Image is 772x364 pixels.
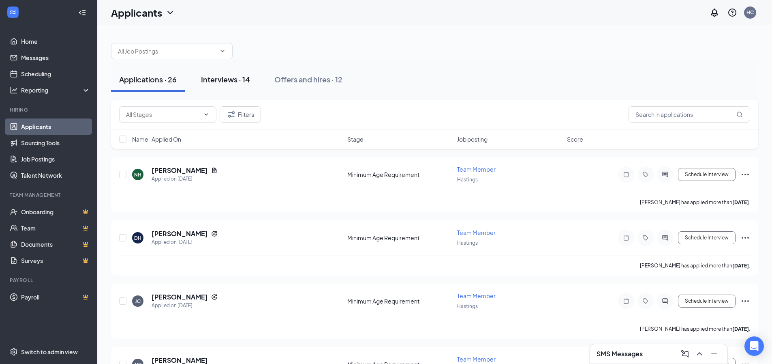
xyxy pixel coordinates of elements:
div: Applied on [DATE] [152,302,218,310]
input: Search in applications [629,106,750,123]
svg: Notifications [710,8,719,17]
svg: ChevronDown [219,48,226,54]
svg: Settings [10,348,18,356]
p: [PERSON_NAME] has applied more than . [640,325,750,332]
svg: Collapse [78,9,86,17]
div: Payroll [10,277,89,284]
svg: ComposeMessage [680,349,690,359]
svg: Note [621,298,631,304]
svg: Tag [641,298,650,304]
svg: Tag [641,171,650,178]
b: [DATE] [732,326,749,332]
button: Schedule Interview [678,231,736,244]
svg: ActiveChat [660,171,670,178]
svg: ActiveChat [660,235,670,241]
p: [PERSON_NAME] has applied more than . [640,199,750,206]
b: [DATE] [732,199,749,205]
a: Sourcing Tools [21,135,90,151]
div: Reporting [21,86,91,94]
p: [PERSON_NAME] has applied more than . [640,262,750,269]
svg: Ellipses [740,170,750,179]
svg: ActiveChat [660,298,670,304]
span: Score [567,135,583,143]
svg: ChevronDown [165,8,175,17]
a: Scheduling [21,66,90,82]
a: Job Postings [21,151,90,167]
a: DocumentsCrown [21,236,90,252]
span: Hastings [457,177,478,183]
svg: MagnifyingGlass [736,111,743,118]
h5: [PERSON_NAME] [152,293,208,302]
svg: Minimize [709,349,719,359]
div: Team Management [10,192,89,198]
div: Offers and hires · 12 [274,74,342,84]
span: Team Member [457,355,496,363]
a: Applicants [21,118,90,135]
svg: QuestionInfo [727,8,737,17]
div: Minimum Age Requirement [347,234,452,242]
svg: Note [621,171,631,178]
span: Hastings [457,240,478,246]
h5: [PERSON_NAME] [152,166,208,175]
button: Schedule Interview [678,295,736,308]
div: DH [134,235,141,241]
a: PayrollCrown [21,289,90,305]
input: All Job Postings [118,47,216,56]
button: Schedule Interview [678,168,736,181]
span: Team Member [457,229,496,236]
svg: ChevronDown [203,111,210,118]
div: Hiring [10,106,89,113]
span: Stage [347,135,364,143]
svg: ChevronUp [695,349,704,359]
div: HC [746,9,754,16]
a: Talent Network [21,167,90,183]
input: All Stages [126,110,200,119]
svg: Reapply [211,294,218,300]
svg: Document [211,167,218,174]
b: [DATE] [732,263,749,269]
svg: Filter [227,110,236,119]
button: ChevronUp [693,347,706,360]
button: Minimize [708,347,721,360]
a: Messages [21,50,90,66]
div: JC [135,298,141,305]
div: NH [134,171,141,178]
span: Hastings [457,303,478,309]
svg: Reapply [211,230,218,237]
svg: Note [621,235,631,241]
svg: Tag [641,235,650,241]
div: Applied on [DATE] [152,238,218,246]
button: Filter Filters [220,106,261,123]
h5: [PERSON_NAME] [152,229,208,238]
span: Job posting [457,135,488,143]
svg: Ellipses [740,296,750,306]
span: Name · Applied On [132,135,181,143]
div: Minimum Age Requirement [347,170,452,179]
h3: SMS Messages [597,349,643,358]
svg: Analysis [10,86,18,94]
div: Switch to admin view [21,348,78,356]
svg: WorkstreamLogo [9,8,17,16]
a: SurveysCrown [21,252,90,269]
button: ComposeMessage [678,347,691,360]
span: Team Member [457,166,496,173]
div: Interviews · 14 [201,74,250,84]
div: Minimum Age Requirement [347,297,452,305]
div: Applications · 26 [119,74,177,84]
svg: Ellipses [740,233,750,243]
h1: Applicants [111,6,162,19]
div: Applied on [DATE] [152,175,218,183]
a: TeamCrown [21,220,90,236]
a: Home [21,33,90,50]
span: Team Member [457,292,496,299]
a: OnboardingCrown [21,204,90,220]
div: Open Intercom Messenger [744,336,764,356]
